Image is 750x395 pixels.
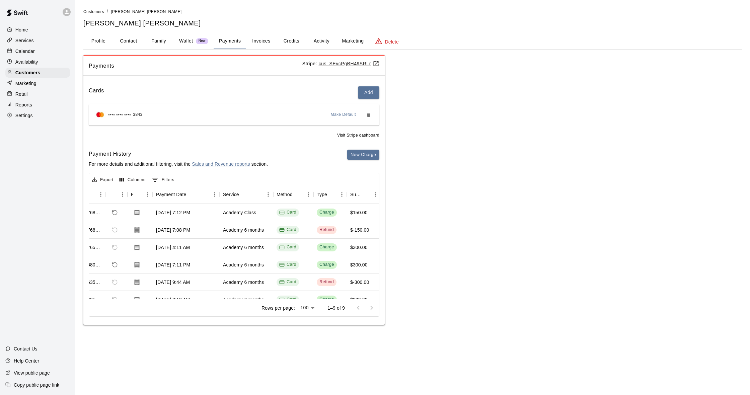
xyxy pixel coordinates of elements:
div: Academy 6 months [223,279,264,286]
p: View public page [14,370,50,376]
button: Export [90,175,115,185]
li: / [107,8,108,15]
a: Stripe dashboard [347,133,379,138]
div: Receipt [128,185,153,204]
div: Type [313,185,347,204]
div: Card [279,279,296,285]
div: 765779 [87,244,102,251]
p: Services [15,37,34,44]
div: Charge [319,209,334,216]
div: $300.00 [350,244,368,251]
span: Cannot refund a payment with type REFUND [109,224,121,236]
span: [PERSON_NAME] [PERSON_NAME] [111,9,182,14]
p: 1–9 of 9 [327,305,345,311]
div: Payment Date [156,185,186,204]
div: Receipt [131,185,133,204]
div: Charge [319,261,334,268]
button: Sort [186,190,196,199]
p: Rows per page: [261,305,295,311]
button: Sort [327,190,336,199]
button: Make Default [328,109,359,120]
div: Jul 2, 2025 at 7:11 PM [156,261,190,268]
button: Sort [361,190,370,199]
a: Customers [5,68,70,78]
div: Refund [106,185,128,204]
p: Reports [15,101,32,108]
p: Calendar [15,48,35,55]
div: 768986 [87,209,102,216]
span: Payments [89,62,302,70]
div: Academy 6 months [223,244,264,251]
p: Availability [15,59,38,65]
span: Make Default [331,111,356,118]
button: New Charge [347,150,379,160]
button: Menu [96,189,106,200]
button: Download Receipt [131,259,143,271]
div: Academy Class [223,209,256,216]
button: Menu [118,189,128,200]
div: Academy 6 months [223,227,264,233]
button: Payments [214,33,246,49]
span: 3843 [133,111,142,118]
div: Service [223,185,239,204]
button: Remove [363,109,374,120]
a: Home [5,25,70,35]
div: Card [279,244,296,250]
p: Settings [15,112,33,119]
div: Aug 20, 2025 at 4:11 AM [156,244,190,251]
button: Credits [276,33,306,49]
button: Menu [210,189,220,200]
span: This payment has already been refunded. The refund has ID 635681 [109,294,121,305]
button: Menu [263,189,273,200]
a: Settings [5,110,70,121]
p: Help Center [14,358,39,364]
a: Reports [5,100,70,110]
button: Sort [109,190,119,199]
div: 635681 [87,279,102,286]
div: Card [279,296,296,303]
p: Wallet [179,37,193,45]
div: 100 [298,303,317,313]
div: Method [273,185,313,204]
span: Refund payment [109,259,121,270]
p: Customers [15,69,40,76]
button: Activity [306,33,336,49]
div: Service [220,185,273,204]
button: Sort [87,190,97,199]
div: Jun 7, 2025 at 2:12 AM [156,296,190,303]
img: Credit card brand logo [94,111,106,118]
div: 680668 [87,261,102,268]
div: Card [279,209,296,216]
span: Visit [337,132,379,139]
p: For more details and additional filtering, visit the section. [89,161,268,167]
a: cus_SEvcPgBH49SRLr [319,61,379,66]
span: Refund payment [109,207,121,218]
button: Download Receipt [131,276,143,288]
div: Id [84,185,106,204]
button: Family [144,33,174,49]
div: Refund [319,227,334,233]
button: Menu [303,189,313,200]
p: Retail [15,91,28,97]
a: Calendar [5,46,70,56]
div: Charge [319,296,334,303]
div: Subtotal [350,185,361,204]
button: Select columns [118,175,147,185]
div: 635580 [87,296,102,303]
p: Stripe: [302,60,379,67]
p: Home [15,26,28,33]
button: Download Receipt [131,207,143,219]
a: Services [5,35,70,46]
a: Retail [5,89,70,99]
button: Download Receipt [131,294,143,306]
div: Card [279,227,296,233]
div: Refund [319,279,334,285]
p: Copy public page link [14,382,59,388]
button: Invoices [246,33,276,49]
h6: Payment History [89,150,268,158]
span: This payment has already been refunded. The refund has ID 768977 [109,242,121,253]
